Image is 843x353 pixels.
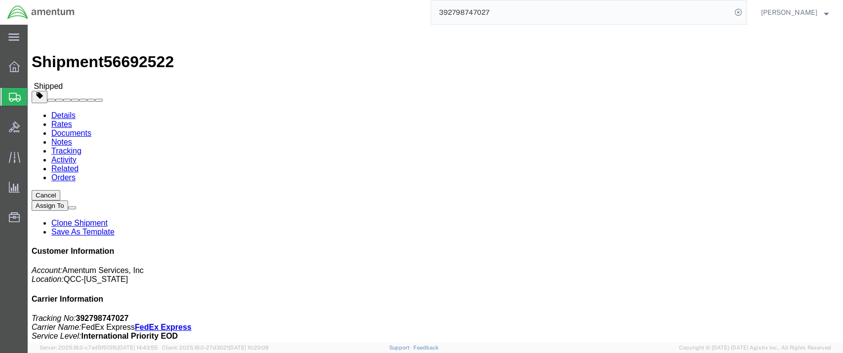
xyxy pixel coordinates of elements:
span: [DATE] 10:20:09 [229,345,269,351]
span: Client: 2025.18.0-27d3021 [162,345,269,351]
input: Search for shipment number, reference number [431,0,731,24]
img: logo [7,5,75,20]
span: [DATE] 14:43:55 [118,345,158,351]
span: Sammuel Ball [761,7,817,18]
a: Support [389,345,413,351]
span: Copyright © [DATE]-[DATE] Agistix Inc., All Rights Reserved [679,344,831,352]
button: [PERSON_NAME] [761,6,829,18]
iframe: FS Legacy Container [28,25,843,343]
a: Feedback [413,345,439,351]
span: Server: 2025.18.0-c7ad5f513fb [40,345,158,351]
